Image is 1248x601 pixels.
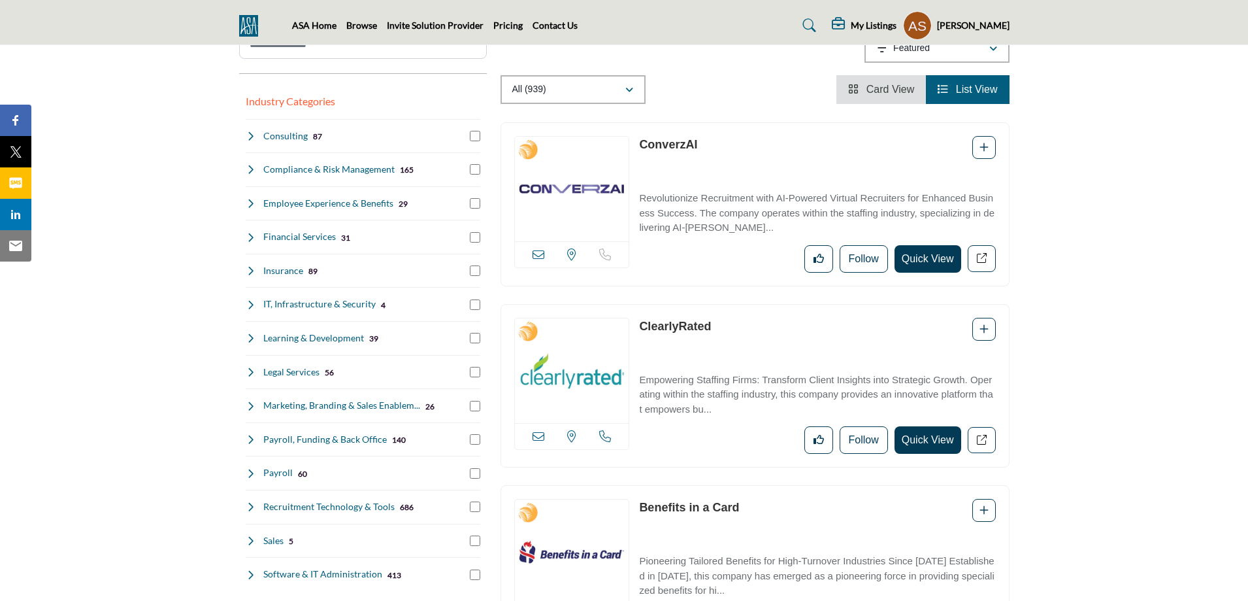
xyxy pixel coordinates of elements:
a: View Card [848,84,914,95]
h5: [PERSON_NAME] [937,19,1010,32]
div: 686 Results For Recruitment Technology & Tools [400,501,414,513]
div: 26 Results For Marketing, Branding & Sales Enablement [425,400,435,412]
a: View List [938,84,997,95]
div: My Listings [832,18,896,33]
input: Select Sales checkbox [470,536,480,546]
a: Redirect to listing [968,245,996,272]
h4: Payroll, Funding & Back Office: Comprehensive back-office support including payroll processing an... [263,433,387,446]
b: 140 [392,436,406,445]
b: 5 [289,537,293,546]
img: Site Logo [239,15,265,37]
b: 39 [369,334,378,343]
img: 2025 Staffing World Exhibitors Badge Icon [518,97,538,202]
a: Add To List [979,324,989,335]
h4: IT, Infrastructure & Security: Technology infrastructure, cybersecurity, and IT support services ... [263,298,376,311]
b: 87 [313,132,322,141]
div: 60 Results For Payroll [298,468,307,479]
b: 56 [325,368,334,377]
button: Follow [840,245,888,273]
div: 165 Results For Compliance & Risk Management [400,163,414,175]
p: Empowering Staffing Firms: Transform Client Insights into Strategic Growth. Operating within the ... [639,373,995,417]
p: Revolutionize Recruitment with AI-Powered Virtual Recruiters for Enhanced Business Success. The c... [639,191,995,235]
div: 5 Results For Sales [289,535,293,547]
button: Like listing [804,426,833,454]
h4: Legal Services: Employment law expertise and legal counsel focused on staffing industry regulations. [263,366,320,379]
b: 89 [308,267,318,276]
h4: Insurance: Specialized insurance coverage including professional liability and workers' compensat... [263,264,303,277]
input: Select Marketing, Branding & Sales Enablement checkbox [470,401,480,411]
h4: Consulting: Strategic advisory services to help staffing firms optimize operations and grow their... [263,129,308,143]
p: Benefits in a Card [639,499,739,543]
p: All (939) [512,83,546,96]
button: Like listing [804,245,833,273]
input: Select Legal Services checkbox [470,367,480,377]
button: Quick View [895,245,961,273]
p: Pioneering Tailored Benefits for High-Turnover Industries Since [DATE] Established in [DATE], thi... [639,554,995,598]
button: Quick View [895,426,961,454]
input: Select IT, Infrastructure & Security checkbox [470,300,480,310]
b: 29 [399,199,408,209]
span: Card View [866,84,915,95]
div: 29 Results For Employee Experience & Benefits [399,197,408,209]
div: 87 Results For Consulting [313,130,322,142]
input: Select Insurance checkbox [470,266,480,276]
input: Select Employee Experience & Benefits checkbox [470,198,480,209]
a: Pricing [493,20,523,31]
a: ASA Home [292,20,337,31]
img: 2025 Staffing World Exhibitors Badge Icon [518,279,538,384]
p: Featured [893,42,930,55]
h4: Recruitment Technology & Tools: Software platforms and digital tools to streamline recruitment an... [263,500,395,513]
a: Redirect to listing [968,427,996,454]
input: Select Software & IT Administration checkbox [470,570,480,580]
a: Empowering Staffing Firms: Transform Client Insights into Strategic Growth. Operating within the ... [639,365,995,417]
div: 31 Results For Financial Services [341,232,350,243]
h4: Software & IT Administration: Software solutions and IT management services designed for staffing... [263,568,382,581]
input: Select Consulting checkbox [470,131,480,141]
button: Industry Categories [246,94,335,109]
div: 39 Results For Learning & Development [369,332,378,344]
b: 686 [400,503,414,512]
a: ConverzAI [639,138,697,151]
input: Select Recruitment Technology & Tools checkbox [470,502,480,512]
a: Invite Solution Provider [387,20,484,31]
li: List View [926,75,1009,104]
button: All (939) [501,75,646,104]
h4: Financial Services: Banking, accounting, and financial planning services tailored for staffing co... [263,230,336,243]
h4: Learning & Development: Training programs and educational resources to enhance staffing professio... [263,332,364,345]
input: Select Payroll, Funding & Back Office checkbox [470,434,480,445]
input: Select Learning & Development checkbox [470,333,480,343]
img: 2025 Staffing World Exhibitors Badge Icon [518,460,538,565]
input: Select Compliance & Risk Management checkbox [470,164,480,175]
h4: Employee Experience & Benefits: Solutions for enhancing workplace culture, employee satisfaction,... [263,197,393,210]
h4: Compliance & Risk Management: Services to ensure staffing companies meet regulatory requirements ... [263,163,395,176]
div: 89 Results For Insurance [308,265,318,277]
div: 4 Results For IT, Infrastructure & Security [381,299,386,311]
img: ConverzAI [515,137,629,241]
b: 60 [298,470,307,479]
li: Card View [836,75,926,104]
b: 413 [387,571,401,580]
img: ClearlyRated [515,318,629,423]
a: Search [790,15,825,36]
h4: Payroll: Dedicated payroll processing services for staffing companies. [263,466,293,479]
b: 26 [425,402,435,411]
a: Add To List [979,505,989,516]
h5: My Listings [851,20,896,31]
a: Add To List [979,142,989,153]
input: Select Payroll checkbox [470,468,480,479]
div: 413 Results For Software & IT Administration [387,569,401,581]
a: ClearlyRated [639,320,711,333]
h4: Sales: Sales training, lead generation, and customer relationship management solutions for staffi... [263,534,284,547]
b: 165 [400,165,414,175]
a: Browse [346,20,377,31]
a: Benefits in a Card [639,501,739,514]
div: 140 Results For Payroll, Funding & Back Office [392,434,406,445]
button: Featured [864,34,1010,63]
b: 4 [381,301,386,310]
h4: Marketing, Branding & Sales Enablement: Marketing strategies, brand development, and sales tools ... [263,399,420,412]
div: 56 Results For Legal Services [325,366,334,378]
a: Contact Us [533,20,578,31]
button: Show hide supplier dropdown [903,11,932,40]
button: Follow [840,426,888,454]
